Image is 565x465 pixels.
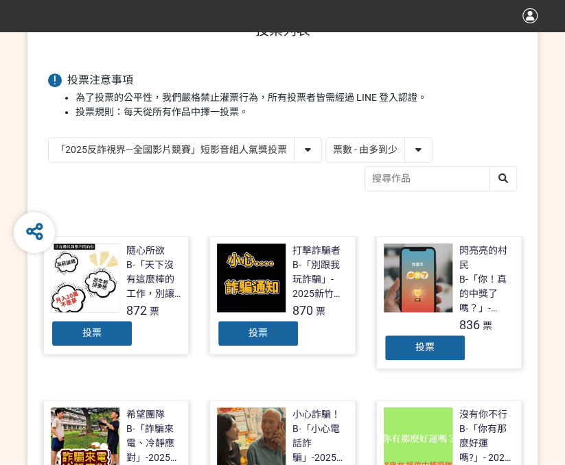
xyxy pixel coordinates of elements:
[292,422,348,465] div: B-「小心電話詐騙」-2025新竹市反詐視界影片徵件
[292,407,341,422] div: 小心詐騙！
[126,243,165,258] div: 隨心所欲
[82,327,102,338] span: 投票
[483,320,492,331] span: 票
[459,272,515,315] div: B-「你！真的中獎了嗎？」- 2025新竹市反詐視界影片徵件
[459,318,480,332] span: 836
[126,407,165,422] div: 希望團隊
[292,258,348,301] div: B-「別跟我玩詐騙」- 2025新竹市反詐視界影片徵件
[126,422,182,465] div: B-「詐騙來電、冷靜應對」-2025新竹市反詐視界影片徵件
[316,306,325,317] span: 票
[376,236,522,369] a: 閃亮亮的村民B-「你！真的中獎了嗎？」- 2025新竹市反詐視界影片徵件836票投票
[126,258,182,301] div: B-「天下沒有這麼棒的工作，別讓你的求職夢變成惡夢！」- 2025新竹市反詐視界影片徵件
[43,236,189,355] a: 隨心所欲B-「天下沒有這麼棒的工作，別讓你的求職夢變成惡夢！」- 2025新竹市反詐視界影片徵件872票投票
[76,105,517,119] li: 投票規則：每天從所有作品中擇一投票。
[76,91,517,105] li: 為了投票的公平性，我們嚴格禁止灌票行為，所有投票者皆需經過 LINE 登入認證。
[292,303,313,318] span: 870
[415,342,435,353] span: 投票
[126,303,147,318] span: 872
[150,306,159,317] span: 票
[249,327,268,338] span: 投票
[365,167,516,191] input: 搜尋作品
[459,243,515,272] div: 閃亮亮的村民
[459,407,507,422] div: 沒有你不行
[209,236,356,355] a: 打擊詐騙者B-「別跟我玩詐騙」- 2025新竹市反詐視界影片徵件870票投票
[67,73,133,86] span: 投票注意事項
[459,422,515,465] div: B-「你有那麼好運嗎?」- 2025新竹市反詐視界影片徵件
[292,243,341,258] div: 打擊詐騙者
